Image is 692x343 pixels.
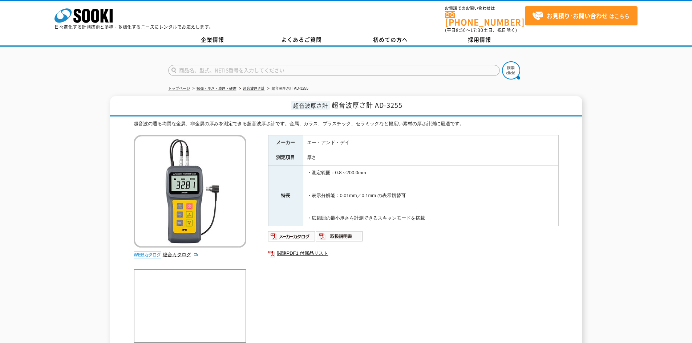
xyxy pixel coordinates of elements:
[268,135,303,150] th: メーカー
[470,27,483,33] span: 17:30
[456,27,466,33] span: 8:50
[168,65,500,76] input: 商品名、型式、NETIS番号を入力してください
[168,86,190,90] a: トップページ
[268,166,303,226] th: 特長
[316,235,363,241] a: 取扱説明書
[303,166,558,226] td: ・測定範囲：0.8～200.0mm ・表示分解能：0.01mm／0.1mm の表示切替可 ・広範囲の最小厚さを計測できるスキャンモードを搭載
[445,11,525,26] a: [PHONE_NUMBER]
[134,120,559,128] div: 超音波の通る均質な金属、非金属の厚みを測定できる超音波厚さ計です。金属、ガラス、プラスチック、セラミックなど幅広い素材の厚さ計測に最適です。
[243,86,265,90] a: 超音波厚さ計
[197,86,236,90] a: 探傷・厚さ・膜厚・硬度
[316,230,363,242] img: 取扱説明書
[268,249,559,258] a: 関連PDF1 付属品リスト
[435,34,524,45] a: 採用情報
[134,251,161,258] img: webカタログ
[257,34,346,45] a: よくあるご質問
[268,230,316,242] img: メーカーカタログ
[54,25,214,29] p: 日々進化する計測技術と多種・多様化するニーズにレンタルでお応えします。
[532,11,630,21] span: はこちら
[303,150,558,166] td: 厚さ
[346,34,435,45] a: 初めての方へ
[332,100,402,110] span: 超音波厚さ計 AD-3255
[266,85,308,93] li: 超音波厚さ計 AD-3255
[502,61,520,79] img: btn_search.png
[291,101,330,110] span: 超音波厚さ計
[445,27,517,33] span: (平日 ～ 土日、祝日除く)
[445,6,525,11] span: お電話でのお問い合わせは
[547,11,608,20] strong: お見積り･お問い合わせ
[134,135,246,248] img: 超音波厚さ計 AD-3255
[168,34,257,45] a: 企業情報
[373,36,408,44] span: 初めての方へ
[303,135,558,150] td: エー・アンド・デイ
[268,150,303,166] th: 測定項目
[525,6,638,25] a: お見積り･お問い合わせはこちら
[163,252,198,257] a: 総合カタログ
[268,235,316,241] a: メーカーカタログ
